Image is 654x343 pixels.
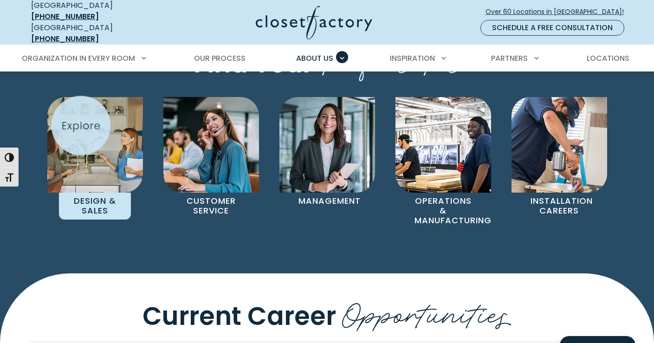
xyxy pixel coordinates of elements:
span: Current Career [142,298,336,334]
a: [PHONE_NUMBER] [31,11,99,22]
a: Schedule a Free Consultation [480,20,624,36]
p: Design & Sales [59,193,131,219]
span: About Us [296,53,333,64]
img: Manufacturer at Closet Factory [395,97,491,193]
span: Inspiration [390,53,435,64]
a: Manager at Closet Factory Management [269,97,385,210]
img: Closet Factory Logo [256,6,372,39]
span: Over 60 Locations in [GEOGRAPHIC_DATA]! [486,7,631,17]
a: [PHONE_NUMBER] [31,33,99,44]
p: Installation Careers [523,193,595,219]
img: Customer Service Employee at Closet Factory [163,97,259,193]
img: Installation employee at Closet Factory [512,97,607,193]
div: [GEOGRAPHIC_DATA] [31,22,166,45]
p: Management [291,193,363,210]
a: Manufacturer at Closet Factory Operations & Manufacturing [385,97,501,229]
a: Customer Service Employee at Closet Factory Customer Service [153,97,269,219]
img: Designer at Closet Factory [47,97,143,193]
p: Customer Service [175,193,247,219]
span: Locations [587,53,629,64]
span: Partners [491,53,528,64]
a: Over 60 Locations in [GEOGRAPHIC_DATA]! [485,4,632,20]
span: Opportunities [342,288,512,335]
a: Installation employee at Closet Factory Installation Careers [501,97,617,219]
a: Designer at Closet Factory Design & Sales [37,97,153,219]
p: Operations & Manufacturing [407,193,479,229]
span: Organization in Every Room [22,53,135,64]
img: Manager at Closet Factory [279,97,375,193]
span: Our Process [194,53,246,64]
nav: Primary Menu [15,45,639,71]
